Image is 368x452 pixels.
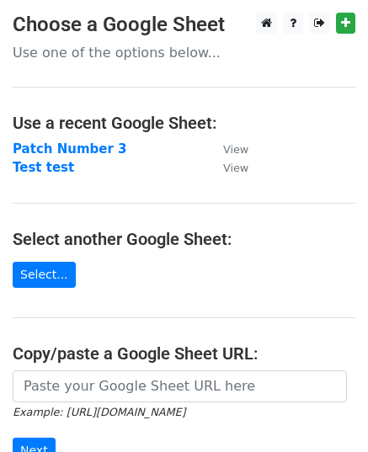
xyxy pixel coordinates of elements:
[13,160,74,175] a: Test test
[13,113,355,133] h4: Use a recent Google Sheet:
[206,141,248,157] a: View
[223,143,248,156] small: View
[13,343,355,364] h4: Copy/paste a Google Sheet URL:
[206,160,248,175] a: View
[13,406,185,418] small: Example: [URL][DOMAIN_NAME]
[13,229,355,249] h4: Select another Google Sheet:
[13,262,76,288] a: Select...
[223,162,248,174] small: View
[13,13,355,37] h3: Choose a Google Sheet
[13,141,127,157] a: Patch Number 3
[13,44,355,61] p: Use one of the options below...
[13,370,347,402] input: Paste your Google Sheet URL here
